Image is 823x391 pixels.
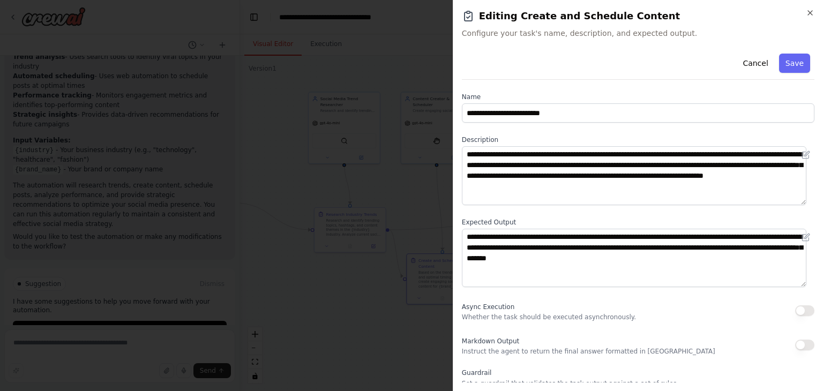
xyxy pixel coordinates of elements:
span: Markdown Output [462,337,519,345]
button: Save [779,54,810,73]
span: Configure your task's name, description, and expected output. [462,28,814,39]
button: Open in editor [799,231,812,244]
p: Whether the task should be executed asynchronously. [462,313,636,321]
label: Description [462,136,814,144]
span: Async Execution [462,303,514,311]
p: Instruct the agent to return the final answer formatted in [GEOGRAPHIC_DATA] [462,347,715,356]
label: Name [462,93,814,101]
h2: Editing Create and Schedule Content [462,9,814,24]
button: Open in editor [799,148,812,161]
button: Cancel [736,54,774,73]
label: Guardrail [462,369,814,377]
p: Set a guardrail that validates the task output against a set of rules. [462,379,814,388]
label: Expected Output [462,218,814,227]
